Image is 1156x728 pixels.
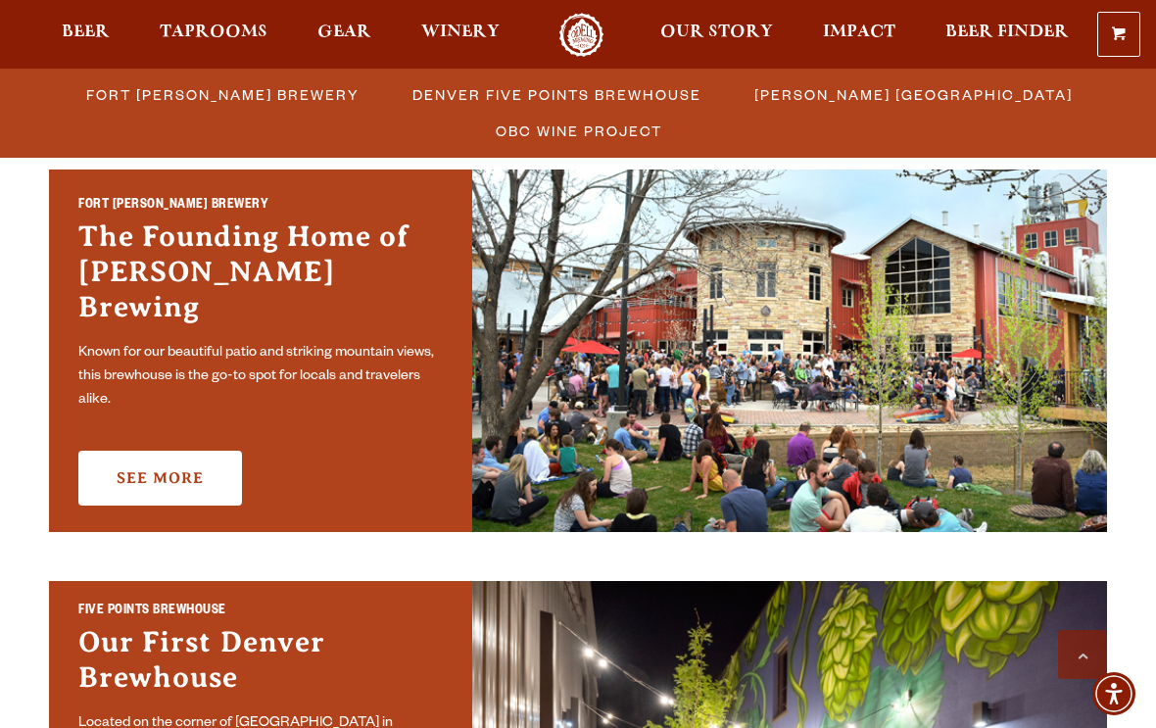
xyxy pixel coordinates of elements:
a: [PERSON_NAME] [GEOGRAPHIC_DATA] [743,80,1083,109]
a: Scroll to top [1058,630,1107,679]
span: Beer Finder [945,24,1069,40]
h3: The Founding Home of [PERSON_NAME] Brewing [78,218,443,334]
a: Winery [409,13,512,57]
a: See More [78,451,242,506]
span: Winery [421,24,500,40]
span: Beer [62,24,110,40]
p: Known for our beautiful patio and striking mountain views, this brewhouse is the go-to spot for l... [78,342,443,413]
a: Fort [PERSON_NAME] Brewery [74,80,369,109]
a: Beer Finder [933,13,1082,57]
h2: Five Points Brewhouse [78,602,443,624]
a: Taprooms [147,13,280,57]
img: Fort Collins Brewery & Taproom' [472,170,1107,532]
a: Impact [810,13,908,57]
div: Accessibility Menu [1092,672,1135,715]
h3: Our First Denver Brewhouse [78,624,443,704]
h2: Fort [PERSON_NAME] Brewery [78,196,443,218]
span: Fort [PERSON_NAME] Brewery [86,80,360,109]
span: Our Story [660,24,773,40]
span: [PERSON_NAME] [GEOGRAPHIC_DATA] [754,80,1073,109]
a: Beer [49,13,122,57]
a: Gear [305,13,384,57]
span: Denver Five Points Brewhouse [412,80,701,109]
span: Impact [823,24,895,40]
a: Our Story [648,13,786,57]
span: Gear [317,24,371,40]
span: OBC Wine Project [496,117,662,145]
a: Denver Five Points Brewhouse [401,80,711,109]
a: OBC Wine Project [484,117,672,145]
a: Odell Home [545,13,618,57]
span: Taprooms [160,24,267,40]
